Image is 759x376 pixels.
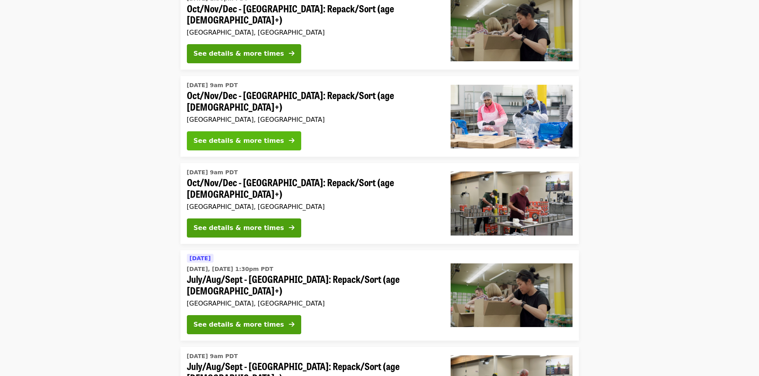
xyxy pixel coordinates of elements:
[451,263,573,327] img: July/Aug/Sept - Portland: Repack/Sort (age 8+) organized by Oregon Food Bank
[187,131,301,150] button: See details & more times
[187,81,238,90] time: [DATE] 9am PDT
[194,223,284,233] div: See details & more times
[289,321,294,328] i: arrow-right icon
[180,163,579,244] a: See details for "Oct/Nov/Dec - Portland: Repack/Sort (age 16+)"
[187,177,438,200] span: Oct/Nov/Dec - [GEOGRAPHIC_DATA]: Repack/Sort (age [DEMOGRAPHIC_DATA]+)
[194,320,284,329] div: See details & more times
[187,315,301,334] button: See details & more times
[180,76,579,157] a: See details for "Oct/Nov/Dec - Beaverton: Repack/Sort (age 10+)"
[187,3,438,26] span: Oct/Nov/Dec - [GEOGRAPHIC_DATA]: Repack/Sort (age [DEMOGRAPHIC_DATA]+)
[190,255,211,261] span: [DATE]
[187,29,438,36] div: [GEOGRAPHIC_DATA], [GEOGRAPHIC_DATA]
[187,116,438,123] div: [GEOGRAPHIC_DATA], [GEOGRAPHIC_DATA]
[187,203,438,210] div: [GEOGRAPHIC_DATA], [GEOGRAPHIC_DATA]
[187,352,238,360] time: [DATE] 9am PDT
[194,49,284,58] div: See details & more times
[451,85,573,148] img: Oct/Nov/Dec - Beaverton: Repack/Sort (age 10+) organized by Oregon Food Bank
[289,137,294,144] i: arrow-right icon
[289,224,294,232] i: arrow-right icon
[187,273,438,296] span: July/Aug/Sept - [GEOGRAPHIC_DATA]: Repack/Sort (age [DEMOGRAPHIC_DATA]+)
[451,171,573,235] img: Oct/Nov/Dec - Portland: Repack/Sort (age 16+) organized by Oregon Food Bank
[187,44,301,63] button: See details & more times
[187,265,273,273] time: [DATE], [DATE] 1:30pm PDT
[187,218,301,238] button: See details & more times
[289,50,294,57] i: arrow-right icon
[187,90,438,113] span: Oct/Nov/Dec - [GEOGRAPHIC_DATA]: Repack/Sort (age [DEMOGRAPHIC_DATA]+)
[187,300,438,307] div: [GEOGRAPHIC_DATA], [GEOGRAPHIC_DATA]
[194,136,284,146] div: See details & more times
[180,250,579,341] a: See details for "July/Aug/Sept - Portland: Repack/Sort (age 8+)"
[187,168,238,177] time: [DATE] 9am PDT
